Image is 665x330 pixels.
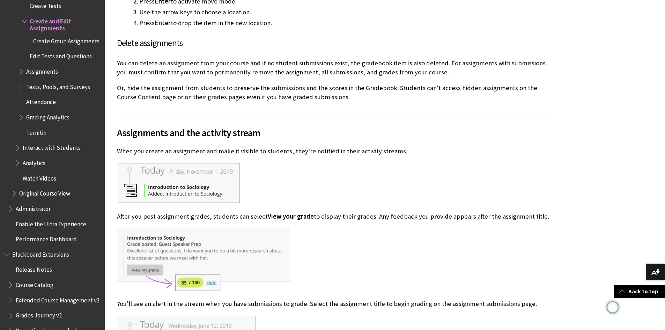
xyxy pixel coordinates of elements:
span: Blackboard Extensions [12,249,69,258]
span: Original Course View [19,188,70,197]
span: Release Notes [16,264,52,273]
span: Watch Videos [23,173,56,182]
span: Administrator [16,203,51,212]
img: New assignment notification displayed in the activity stream of the Student's view. [117,162,241,204]
span: Grading Analytics [26,111,69,121]
p: After you post assignment grades, students can select to display their grades. Any feedback you p... [117,212,550,221]
span: Grades Journey v2 [16,310,62,319]
span: Enable the Ultra Experience [16,218,86,228]
span: Create and Edit Assignments [30,15,100,32]
li: Press to drop the item in the new location. [139,18,550,28]
span: View your grade [268,212,314,220]
span: Attendance [26,96,56,106]
span: Interact with Students [23,142,81,152]
span: Assignments [26,66,58,75]
img: The activity stream of the Student's view is open with the "View my grade" button clicked and an ... [117,228,291,291]
span: Enter [155,19,171,27]
p: You'll see an alert in the stream when you have submissions to grade. Select the assignment title... [117,299,550,308]
p: When you create an assignment and make it visible to students, they're notified in their activity... [117,147,550,156]
span: Performance Dashboard [16,233,77,243]
span: Assignments and the activity stream [117,125,550,140]
span: Analytics [23,157,45,167]
span: Tests, Pools, and Surveys [26,81,90,90]
p: Or, hide the assignment from students to preserve the submissions and the scores in the Gradebook... [117,83,550,102]
h3: Delete assignments [117,37,550,50]
p: You can delete an assignment from your course and if no student submissions exist, the gradebook ... [117,59,550,77]
span: Turnitin [26,127,46,136]
a: Back to top [614,285,665,298]
li: Use the arrow keys to choose a location. [139,7,550,17]
span: Edit Tests and Questions [30,51,92,60]
span: Course Catalog [16,279,53,288]
span: Extended Course Management v2 [16,294,99,304]
span: Create Group Assignments [33,35,99,45]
